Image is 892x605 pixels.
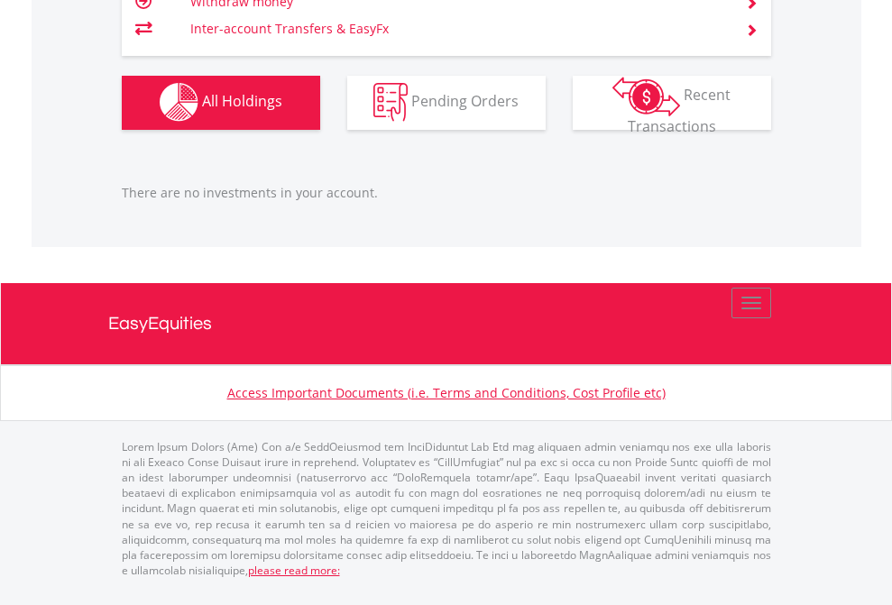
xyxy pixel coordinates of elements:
span: Pending Orders [411,91,519,111]
img: transactions-zar-wht.png [612,77,680,116]
button: All Holdings [122,76,320,130]
span: Recent Transactions [628,85,731,136]
p: Lorem Ipsum Dolors (Ame) Con a/e SeddOeiusmod tem InciDiduntut Lab Etd mag aliquaen admin veniamq... [122,439,771,578]
a: Access Important Documents (i.e. Terms and Conditions, Cost Profile etc) [227,384,666,401]
td: Inter-account Transfers & EasyFx [190,15,723,42]
a: please read more: [248,563,340,578]
button: Recent Transactions [573,76,771,130]
img: holdings-wht.png [160,83,198,122]
p: There are no investments in your account. [122,184,771,202]
img: pending_instructions-wht.png [373,83,408,122]
a: EasyEquities [108,283,785,364]
span: All Holdings [202,91,282,111]
button: Pending Orders [347,76,546,130]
